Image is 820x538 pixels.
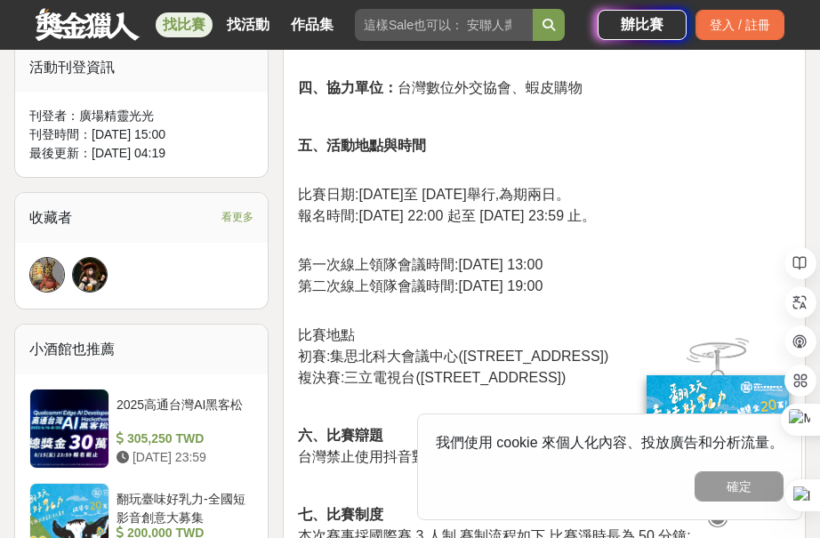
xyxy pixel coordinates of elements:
button: 確定 [695,471,784,502]
div: 2025高通台灣AI黑客松 [117,396,246,430]
img: Avatar [30,258,64,292]
div: [DATE] 23:59 [117,448,246,467]
a: 辦比賽 [598,10,687,40]
span: 比賽日期:[DATE]至 [DATE]舉行,為期兩日。 [298,187,570,202]
div: 登入 / 註冊 [695,10,784,40]
strong: 七、比賽制度 [298,507,383,522]
a: 2025高通台灣AI黑客松 305,250 TWD [DATE] 23:59 [29,389,253,469]
img: ff197300-f8ee-455f-a0ae-06a3645bc375.jpg [647,375,789,494]
input: 這樣Sale也可以： 安聯人壽創意銷售法募集 [355,9,533,41]
span: 複決賽:三立電視台([STREET_ADDRESS]) [298,370,566,385]
span: 台灣數位外交協會、蝦皮購物 [298,80,583,95]
a: Avatar [72,257,108,293]
span: 比賽地點 [298,327,355,342]
span: 第二次線上領隊會議時間:[DATE] 19:00 [298,278,543,293]
a: 找活動 [220,12,277,37]
img: Avatar [73,258,107,292]
a: 作品集 [284,12,341,37]
span: 第一次線上領隊會議時間:[DATE] 13:00 [298,257,543,272]
strong: 五、活動地點與時間 [298,138,426,153]
div: 活動刊登資訊 [15,43,268,92]
div: 305,250 TWD [117,430,246,448]
div: 翻玩臺味好乳力-全國短影音創意大募集 [117,490,246,524]
span: 報名時間:[DATE] 22:00 起至 [DATE] 23:59 止。 [298,208,597,223]
strong: 四、協力單位： [298,80,398,95]
span: 我們使用 cookie 來個人化內容、投放廣告和分析流量。 [436,435,784,450]
a: Avatar [29,257,65,293]
strong: 六、比賽辯題 [298,428,383,443]
div: 刊登時間： [DATE] 15:00 [29,125,253,144]
span: 初賽:集思北科大會議中心([STREET_ADDRESS]) [298,349,608,364]
div: 最後更新： [DATE] 04:19 [29,144,253,163]
span: 收藏者 [29,210,72,225]
a: 找比賽 [156,12,213,37]
div: 小酒館也推薦 [15,325,268,374]
div: 刊登者： 廣場精靈光光 [29,107,253,125]
span: 台灣禁止使用抖音對國家社會利大於弊 / 弊大於利 [298,449,608,464]
span: 看更多 [221,207,253,227]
